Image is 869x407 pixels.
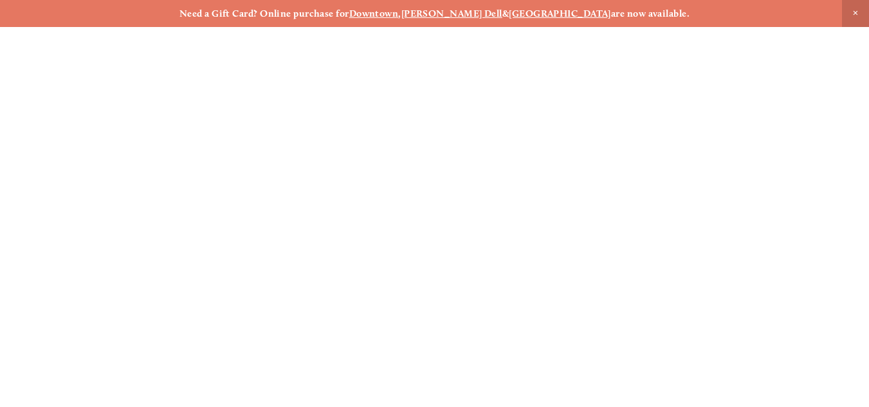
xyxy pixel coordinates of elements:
[502,8,509,19] strong: &
[509,8,611,19] a: [GEOGRAPHIC_DATA]
[401,8,502,19] a: [PERSON_NAME] Dell
[349,8,399,19] a: Downtown
[611,8,690,19] strong: are now available.
[179,8,349,19] strong: Need a Gift Card? Online purchase for
[398,8,401,19] strong: ,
